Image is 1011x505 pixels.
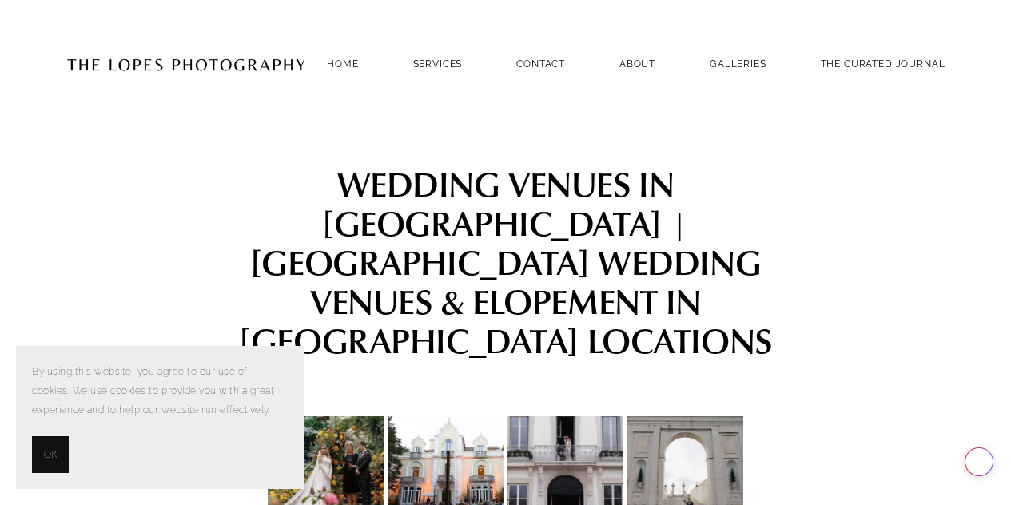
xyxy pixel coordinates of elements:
[710,53,766,74] a: GALLERIES
[44,445,57,464] span: OK
[218,164,794,360] h1: WEDDING VENUES IN [GEOGRAPHIC_DATA] | [GEOGRAPHIC_DATA] WEDDING VENUES & ELOPEMENT IN [GEOGRAPHIC...
[516,53,565,74] a: Contact
[32,362,288,420] p: By using this website, you agree to our use of cookies. We use cookies to provide you with a grea...
[821,53,945,74] a: THE CURATED JOURNAL
[32,436,69,473] button: OK
[413,58,463,70] a: SERVICES
[66,25,306,103] img: Portugal Wedding Photographer | The Lopes Photography
[619,53,655,74] a: ABOUT
[327,53,358,74] a: Home
[16,346,304,489] section: Cookie banner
